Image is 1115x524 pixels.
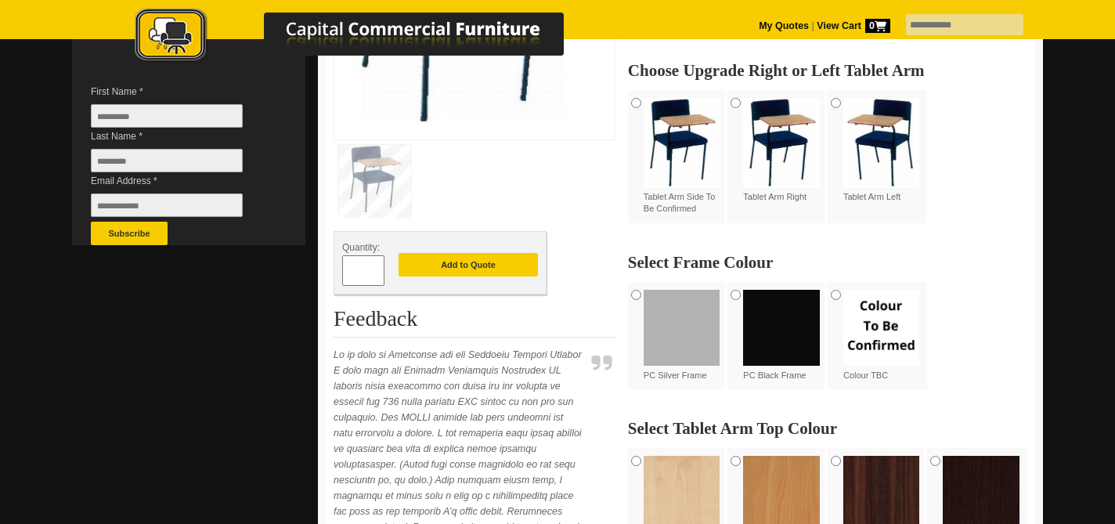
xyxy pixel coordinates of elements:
[91,104,243,128] input: First Name *
[843,290,920,367] img: Colour TBC
[342,242,380,253] span: Quantity:
[334,307,615,338] h2: Feedback
[628,421,1027,436] h2: Select Tablet Arm Top Colour
[91,149,243,172] input: Last Name *
[91,173,266,189] span: Email Address *
[865,19,890,33] span: 0
[843,98,920,203] label: Tablet Arm Left
[628,255,1027,270] h2: Select Frame Colour
[644,98,720,215] label: Tablet Arm Side To Be Confirmed
[817,20,890,31] strong: View Cart
[843,98,920,188] img: Tablet Arm Left
[644,98,720,188] img: Tablet Arm Side To Be Confirmed
[399,253,538,276] button: Add to Quote
[91,193,243,217] input: Email Address *
[743,98,820,203] label: Tablet Arm Right
[644,290,720,381] label: PC Silver Frame
[92,8,640,65] img: Capital Commercial Furniture Logo
[92,8,640,70] a: Capital Commercial Furniture Logo
[628,63,1027,78] h2: Choose Upgrade Right or Left Tablet Arm
[91,84,266,99] span: First Name *
[743,98,820,188] img: Tablet Arm Right
[759,20,809,31] a: My Quotes
[91,222,168,245] button: Subscribe
[644,290,720,367] img: PC Silver Frame
[814,20,890,31] a: View Cart0
[743,290,820,367] img: PC Black Frame
[91,128,266,144] span: Last Name *
[843,290,920,381] label: Colour TBC
[743,290,820,381] label: PC Black Frame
